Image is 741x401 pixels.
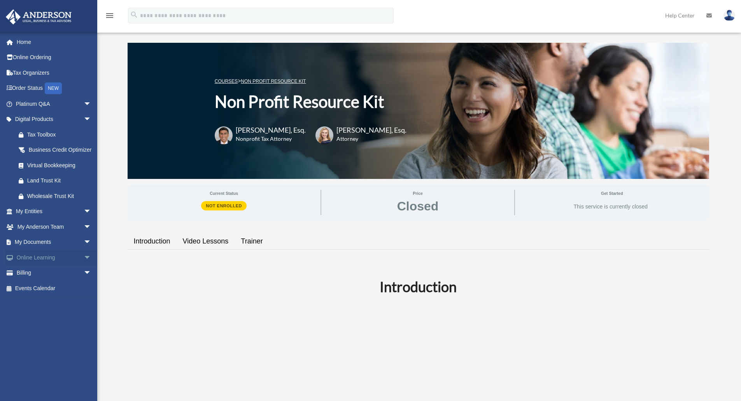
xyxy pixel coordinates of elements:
a: Land Trust Kit [11,173,103,189]
div: Business Credit Optimizer [27,145,93,155]
a: Trainer [235,230,269,252]
span: Get Started [520,190,703,197]
a: Events Calendar [5,280,103,296]
a: COURSES [215,79,238,84]
h2: Introduction [132,277,704,296]
a: Business Credit Optimizer [11,142,103,158]
img: savannah-circle.png [315,126,333,144]
span: Not Enrolled [201,201,247,210]
i: menu [105,11,114,20]
span: Closed [397,200,439,212]
div: Land Trust Kit [27,176,93,186]
h6: Nonprofit Tax Attorney [236,135,306,143]
div: NEW [45,82,62,94]
div: Virtual Bookkeeping [27,161,93,170]
a: Tax Organizers [5,65,103,81]
a: My Documentsarrow_drop_down [5,235,103,250]
a: menu [105,14,114,20]
a: Order StatusNEW [5,81,103,96]
h1: Non Profit Resource Kit [215,90,406,113]
span: arrow_drop_down [84,219,99,235]
span: This service is currently closed [574,203,648,210]
img: User Pic [723,10,735,21]
a: Tax Toolbox [11,127,103,142]
img: karim-circle.png [215,126,233,144]
p: > [215,76,406,86]
a: Online Learningarrow_drop_down [5,250,103,265]
div: Tax Toolbox [27,130,93,140]
a: Introduction [128,230,177,252]
a: My Anderson Teamarrow_drop_down [5,219,103,235]
span: arrow_drop_down [84,265,99,281]
h3: [PERSON_NAME], Esq. [236,125,306,135]
img: Anderson Advisors Platinum Portal [4,9,74,25]
i: search [130,11,138,19]
span: Price [327,190,509,197]
a: Billingarrow_drop_down [5,265,103,281]
a: Virtual Bookkeeping [11,158,103,173]
a: Platinum Q&Aarrow_drop_down [5,96,103,112]
div: Wholesale Trust Kit [27,191,93,201]
span: Current Status [133,190,315,197]
span: arrow_drop_down [84,204,99,220]
a: Wholesale Trust Kit [11,188,103,204]
h3: [PERSON_NAME], Esq. [336,125,406,135]
a: Online Ordering [5,50,103,65]
a: Digital Productsarrow_drop_down [5,112,103,127]
span: arrow_drop_down [84,235,99,250]
span: arrow_drop_down [84,250,99,266]
a: Video Lessons [177,230,235,252]
span: arrow_drop_down [84,96,99,112]
a: Non Profit Resource Kit [241,79,306,84]
a: Home [5,34,103,50]
a: My Entitiesarrow_drop_down [5,204,103,219]
h6: Attorney [336,135,397,143]
span: arrow_drop_down [84,112,99,128]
